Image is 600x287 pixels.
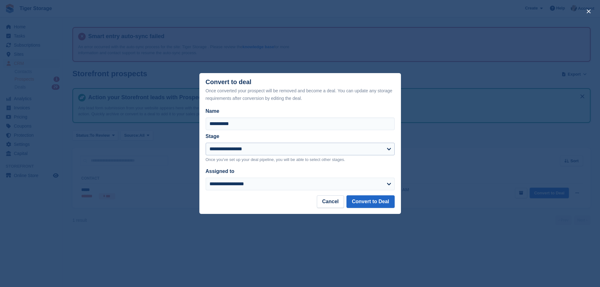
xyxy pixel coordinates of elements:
label: Name [206,107,395,115]
button: Convert to Deal [346,195,394,208]
div: Once converted your prospect will be removed and become a deal. You can update any storage requir... [206,87,395,102]
label: Assigned to [206,169,235,174]
div: Convert to deal [206,78,395,102]
p: Once you've set up your deal pipeline, you will be able to select other stages. [206,157,395,163]
button: close [584,6,594,16]
label: Stage [206,134,220,139]
button: Cancel [317,195,344,208]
